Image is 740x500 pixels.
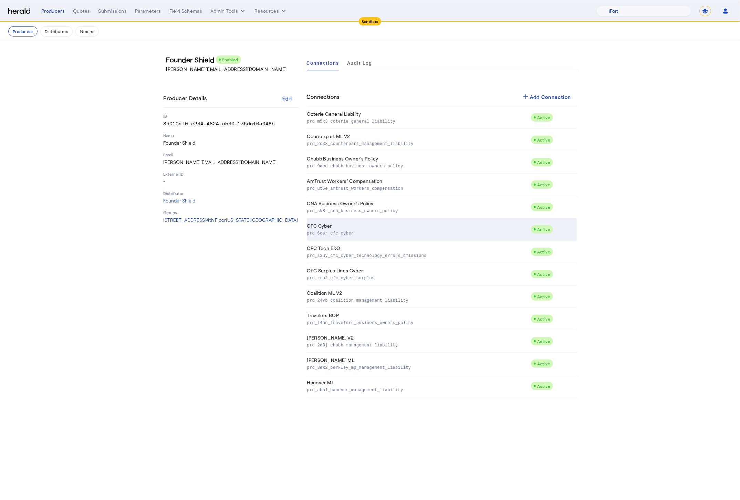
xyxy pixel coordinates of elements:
td: CFC Tech E&O [307,241,531,263]
a: Audit Log [347,55,372,71]
p: Email [164,152,299,157]
td: AmTrust Workers’ Compensation [307,174,531,196]
p: Groups [164,210,299,215]
p: [PERSON_NAME][EMAIL_ADDRESS][DOMAIN_NAME] [166,66,301,73]
p: Founder Shield [164,197,299,204]
p: prd_2d8j_chubb_management_liability [307,341,528,348]
div: Producers [41,8,65,14]
span: Connections [307,61,339,65]
p: Founder Shield [164,139,299,146]
td: CFC Cyber [307,218,531,241]
div: Edit [282,95,292,102]
span: Active [537,294,550,299]
h4: Connections [307,93,340,101]
span: Active [537,182,550,187]
span: Active [537,227,550,232]
h4: Producer Details [164,94,210,102]
span: [STREET_ADDRESS] 4th Floor [US_STATE][GEOGRAPHIC_DATA] [164,217,298,223]
td: Hanover ML [307,375,531,397]
td: Travelers BOP [307,308,531,330]
p: prd_abh1_hanover_management_liability [307,386,528,393]
div: Add Connection [522,93,571,101]
div: Parameters [135,8,161,14]
p: ID [164,113,299,119]
span: Active [537,384,550,388]
td: Chubb Business Owner's Policy [307,151,531,174]
div: Quotes [73,8,90,14]
p: prd_ut6e_amtrust_workers_compensation [307,185,528,191]
a: Connections [307,55,339,71]
img: Herald Logo [8,8,30,14]
p: 8d010ef0-e234-4824-a530-136da10a0485 [164,120,299,127]
td: Coterie General Liability [307,106,531,129]
p: prd_3ek2_berkley_mp_management_liability [307,364,528,371]
td: [PERSON_NAME] ML [307,353,531,375]
span: Active [537,115,550,120]
p: - [164,178,299,185]
button: Add Connection [516,91,577,103]
div: Submissions [98,8,127,14]
p: Distributor [164,190,299,196]
p: [PERSON_NAME][EMAIL_ADDRESS][DOMAIN_NAME] [164,159,299,166]
td: Coalition ML V2 [307,285,531,308]
button: Producers [8,26,38,37]
button: Edit [277,92,299,104]
button: Distributors [40,26,73,37]
button: Groups [75,26,99,37]
td: [PERSON_NAME] V2 [307,330,531,353]
span: Active [537,137,550,142]
span: Active [537,272,550,277]
span: Active [537,249,550,254]
span: Active [537,160,550,165]
p: prd_kro2_cfc_cyber_surplus [307,274,528,281]
mat-icon: add [522,93,530,101]
td: Counterpart ML V2 [307,129,531,151]
span: Active [537,316,550,321]
span: Audit Log [347,61,372,65]
span: Active [537,205,550,209]
p: prd_9acd_chubb_business_owners_policy [307,162,528,169]
p: prd_24vb_coalition_management_liability [307,296,528,303]
p: Name [164,133,299,138]
p: prd_6osr_cfc_cyber [307,229,528,236]
div: Sandbox [359,17,381,25]
p: prd_s3uy_cfc_cyber_technology_errors_omissions [307,252,528,259]
p: prd_t4nn_travelers_business_owners_policy [307,319,528,326]
span: Active [537,339,550,344]
p: prd_2c38_counterpart_management_liability [307,140,528,147]
h3: Founder Shield [166,55,301,64]
span: Enabled [222,57,239,62]
button: internal dropdown menu [210,8,246,14]
button: Resources dropdown menu [254,8,287,14]
p: External ID [164,171,299,177]
div: Field Schemas [169,8,202,14]
td: CNA Business Owner's Policy [307,196,531,218]
p: prd_sk8r_cna_business_owners_policy [307,207,528,214]
span: Active [537,361,550,366]
td: CFC Surplus Lines Cyber [307,263,531,285]
p: prd_m5x3_coterie_general_liability [307,117,528,124]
